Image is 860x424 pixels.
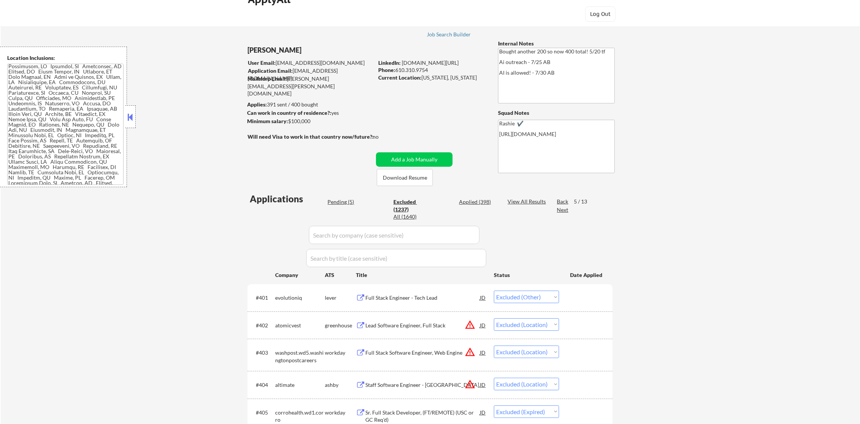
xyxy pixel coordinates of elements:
div: Full Stack Software Engineer, Web Engine [365,349,480,357]
strong: Application Email: [248,67,293,74]
div: JD [479,291,487,304]
div: $100,000 [247,117,373,125]
div: #403 [256,349,269,357]
button: Download Resume [377,169,433,186]
div: workday [325,409,356,416]
div: yes [247,109,371,117]
strong: Mailslurp Email: [248,75,287,82]
div: Job Search Builder [427,32,471,37]
div: evolutioniq [275,294,325,302]
input: Search by company (case sensitive) [309,226,479,244]
div: ATS [325,271,356,279]
div: JD [479,346,487,359]
strong: Will need Visa to work in that country now/future?: [248,133,374,140]
div: [PERSON_NAME][EMAIL_ADDRESS][PERSON_NAME][DOMAIN_NAME] [248,75,373,97]
div: Company [275,271,325,279]
strong: Applies: [247,101,267,108]
div: workday [325,349,356,357]
div: Location Inclusions: [7,54,124,62]
div: 391 sent / 400 bought [247,101,373,108]
strong: Can work in country of residence?: [247,110,331,116]
div: #401 [256,294,269,302]
div: [PERSON_NAME] [248,45,403,55]
div: Lead Software Engineer, Full Stack [365,322,480,329]
div: no [373,133,394,141]
div: Excluded (1237) [393,198,431,213]
div: Squad Notes [498,109,615,117]
button: warning_amber [465,319,475,330]
div: ashby [325,381,356,389]
div: Applied (398) [459,198,497,206]
div: Pending (5) [327,198,365,206]
div: Staff Software Engineer - [GEOGRAPHIC_DATA] [365,381,480,389]
div: altimate [275,381,325,389]
a: Job Search Builder [427,31,471,39]
div: [EMAIL_ADDRESS][DOMAIN_NAME] [248,59,373,67]
strong: Current Location: [378,74,421,81]
strong: Phone: [378,67,395,73]
div: Title [356,271,487,279]
button: Add a Job Manually [376,152,453,167]
div: Applications [250,194,325,203]
div: Full Stack Engineer - Tech Lead [365,294,480,302]
div: #405 [256,409,269,416]
div: [US_STATE], [US_STATE] [378,74,486,81]
div: corrohealth.wd1.corro [275,409,325,424]
div: JD [479,405,487,419]
div: View All Results [508,198,548,205]
div: All (1640) [393,213,431,221]
div: atomicvest [275,322,325,329]
button: Log Out [585,6,616,22]
strong: User Email: [248,59,276,66]
div: #404 [256,381,269,389]
button: warning_amber [465,379,475,390]
div: greenhouse [325,322,356,329]
strong: LinkedIn: [378,59,401,66]
button: warning_amber [465,347,475,357]
div: Back [557,198,569,205]
strong: Minimum salary: [247,118,288,124]
div: lever [325,294,356,302]
a: [DOMAIN_NAME][URL] [402,59,459,66]
div: JD [479,378,487,391]
div: Internal Notes [498,40,615,47]
div: Next [557,206,569,214]
div: washpost.wd5.washingtonpostcareers [275,349,325,364]
div: JD [479,318,487,332]
div: 610.310.9754 [378,66,486,74]
input: Search by title (case sensitive) [306,249,486,267]
div: #402 [256,322,269,329]
div: 5 / 13 [574,198,591,205]
div: Sr. Full Stack Developer, (FT/REMOTE) (USC or GC Req'd) [365,409,480,424]
div: [EMAIL_ADDRESS][DOMAIN_NAME] [248,67,373,82]
div: Status [494,268,559,282]
div: Date Applied [570,271,603,279]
